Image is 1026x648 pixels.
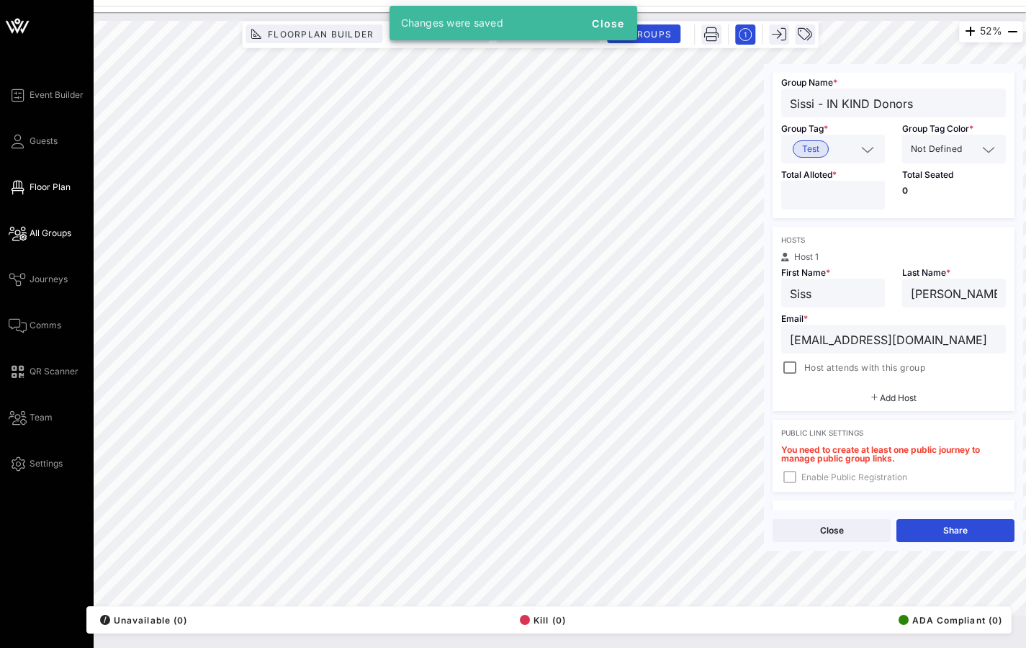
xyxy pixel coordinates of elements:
span: QR Scanner [30,365,78,378]
a: QR Scanner [9,363,78,380]
a: Comms [9,317,61,334]
a: Event Builder [9,86,84,104]
span: Floor Plan [30,181,71,194]
span: Close [591,17,626,30]
button: Floorplan Builder [246,24,382,43]
div: Test [781,135,885,163]
p: 0 [902,186,1006,195]
div: Not Defined [902,135,1006,163]
a: All Groups [9,225,71,242]
span: Floorplan Builder [267,29,374,40]
button: Share [896,519,1014,542]
span: All Groups [30,227,71,240]
span: Host 1 [794,251,819,262]
div: Hosts [781,235,1006,244]
button: Groups [607,24,680,43]
a: Team [9,409,53,426]
a: Guests [9,132,58,150]
span: Test [802,141,819,157]
span: Groups [629,29,672,40]
div: Host Access Settings [781,509,1006,518]
span: Changes were saved [401,17,504,29]
span: Unavailable (0) [100,615,187,626]
div: / [100,615,110,625]
button: /Unavailable (0) [96,610,187,630]
button: Add Host [871,394,917,402]
span: Total Seated [902,169,953,180]
span: Comms [30,319,61,332]
button: Close [585,10,631,36]
span: You need to create at least one public journey to manage public group links. [781,444,980,464]
a: Floor Plan [9,179,71,196]
a: Journeys [9,271,68,288]
span: Email [781,313,808,324]
span: Group Tag [781,123,828,134]
button: Kill (0) [516,610,566,630]
span: Last Name [902,267,950,278]
span: ADA Compliant (0) [899,615,1002,626]
span: Event Builder [30,89,84,102]
button: ADA Compliant (0) [894,610,1002,630]
button: Close [773,519,891,542]
span: Journeys [30,273,68,286]
span: Team [30,411,53,424]
span: Settings [30,457,63,470]
div: Public Link Settings [781,428,1006,437]
span: Total Alloted [781,169,837,180]
span: Add Host [880,392,917,403]
span: Host attends with this group [804,361,925,375]
span: First Name [781,267,830,278]
span: Not Defined [911,142,962,156]
span: Guests [30,135,58,148]
span: Kill (0) [520,615,566,626]
span: Group Tag Color [902,123,973,134]
div: 52% [959,21,1023,42]
span: Group Name [781,77,837,88]
a: Settings [9,455,63,472]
